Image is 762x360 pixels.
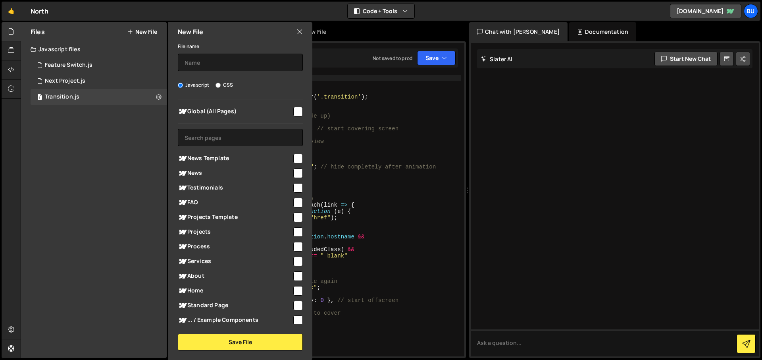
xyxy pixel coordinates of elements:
span: Global (All Pages) [178,107,292,116]
span: Home [178,286,292,296]
div: Transition.js [45,93,79,101]
div: Documentation [569,22,636,41]
div: 17234/47949.js [31,73,167,89]
span: News [178,168,292,178]
div: Next Project.js [45,77,85,85]
a: 🤙 [2,2,21,21]
span: ... / Example Components [178,315,292,325]
div: Not saved to prod [373,55,412,62]
a: Bu [744,4,758,18]
span: FAQ [178,198,292,207]
div: North [31,6,48,16]
span: Standard Page [178,301,292,310]
div: 17234/48014.js [31,57,167,73]
h2: Slater AI [481,55,513,63]
span: Projects [178,227,292,237]
input: Javascript [178,83,183,88]
span: News Template [178,154,292,163]
span: About [178,271,292,281]
button: Save [417,51,456,65]
span: Projects Template [178,213,292,222]
div: Javascript files [21,41,167,57]
span: 1 [37,95,42,101]
button: Start new chat [654,52,718,66]
input: Search pages [178,129,303,146]
a: [DOMAIN_NAME] [670,4,741,18]
button: Save File [178,334,303,350]
input: Name [178,54,303,71]
div: 17234/47687.js [31,89,167,105]
button: Code + Tools [348,4,414,18]
span: Process [178,242,292,252]
input: CSS [216,83,221,88]
div: New File [296,28,329,36]
label: Javascript [178,81,210,89]
label: File name [178,43,199,50]
span: Testimonials [178,183,292,193]
h2: Files [31,27,45,36]
span: Services [178,257,292,266]
button: New File [127,29,157,35]
h2: New File [178,27,203,36]
label: CSS [216,81,233,89]
div: Chat with [PERSON_NAME] [469,22,568,41]
div: Feature Switch.js [45,62,92,69]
